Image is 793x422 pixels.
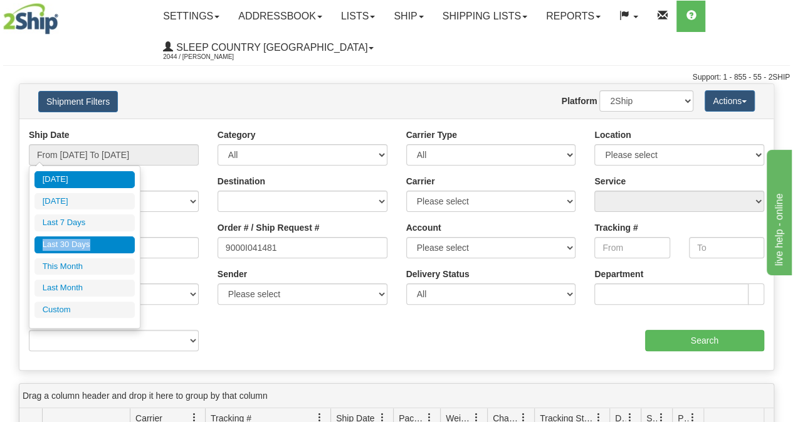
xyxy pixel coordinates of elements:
label: Carrier Type [406,129,457,141]
label: Account [406,221,441,234]
div: grid grouping header [19,384,774,408]
a: Lists [332,1,384,32]
span: 2044 / [PERSON_NAME] [163,51,257,63]
li: [DATE] [34,193,135,210]
a: Settings [154,1,229,32]
li: Custom [34,302,135,319]
label: Platform [562,95,597,107]
label: Carrier [406,175,435,187]
label: Destination [218,175,265,187]
a: Addressbook [229,1,332,32]
img: logo2044.jpg [3,3,58,34]
li: This Month [34,258,135,275]
a: Shipping lists [433,1,537,32]
a: Sleep Country [GEOGRAPHIC_DATA] 2044 / [PERSON_NAME] [154,32,383,63]
a: Ship [384,1,433,32]
input: From [594,237,670,258]
input: To [689,237,764,258]
label: Delivery Status [406,268,470,280]
button: Actions [705,90,755,112]
label: Order # / Ship Request # [218,221,320,234]
li: Last Month [34,280,135,297]
label: Category [218,129,256,141]
li: [DATE] [34,171,135,188]
a: Reports [537,1,610,32]
label: Location [594,129,631,141]
div: Support: 1 - 855 - 55 - 2SHIP [3,72,790,83]
span: Sleep Country [GEOGRAPHIC_DATA] [173,42,367,53]
iframe: chat widget [764,147,792,275]
label: Tracking # [594,221,638,234]
label: Service [594,175,626,187]
div: live help - online [9,8,116,23]
label: Department [594,268,643,280]
button: Shipment Filters [38,91,118,112]
li: Last 7 Days [34,214,135,231]
li: Last 30 Days [34,236,135,253]
label: Sender [218,268,247,280]
input: Search [645,330,765,351]
label: Ship Date [29,129,70,141]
